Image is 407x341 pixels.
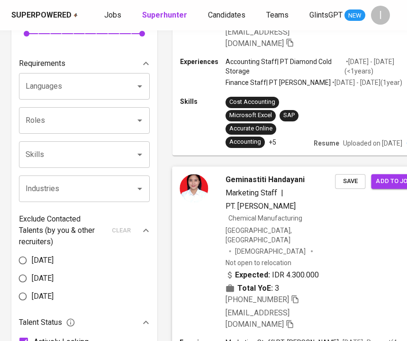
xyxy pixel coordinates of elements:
[208,9,247,21] a: Candidates
[208,10,245,19] span: Candidates
[104,10,121,19] span: Jobs
[226,174,305,185] span: Geminastiti Handayani
[228,214,302,221] span: Chemical Manufacturing
[133,114,146,127] button: Open
[229,111,272,120] div: Microsoft Excel
[32,291,54,302] span: [DATE]
[226,202,296,211] span: PT. [PERSON_NAME]
[19,213,150,248] div: Exclude Contacted Talents (by you & other recruiters)clear
[343,138,402,148] p: Uploaded on [DATE]
[235,246,307,256] span: [DEMOGRAPHIC_DATA]
[133,182,146,195] button: Open
[229,124,272,133] div: Accurate Online
[19,58,65,69] p: Requirements
[275,283,279,294] span: 3
[229,98,275,107] div: Cost Accounting
[19,317,75,328] span: Talent Status
[269,138,276,147] p: +5
[226,269,319,281] div: IDR 4.300.000
[226,258,291,267] p: Not open to relocation
[371,6,390,25] div: I
[309,10,343,19] span: GlintsGPT
[283,111,295,120] div: SAP
[344,11,365,20] span: NEW
[133,80,146,93] button: Open
[19,213,106,248] p: Exclude Contacted Talents (by you & other recruiters)
[281,187,283,199] span: |
[309,9,365,21] a: GlintsGPT NEW
[266,10,289,19] span: Teams
[340,176,361,187] span: Save
[314,138,339,148] p: Resume
[142,10,187,19] b: Superhunter
[331,78,402,87] p: • [DATE] - [DATE] ( 1 year )
[180,174,208,203] img: 731044b02c4c05ded5813cbe49e2e43e.jpeg
[73,13,78,18] img: app logo
[11,10,78,21] a: Superpoweredapp logo
[226,188,277,197] span: Marketing Staff
[142,9,189,21] a: Superhunter
[235,269,270,281] b: Expected:
[19,54,150,73] div: Requirements
[226,225,335,244] div: [GEOGRAPHIC_DATA], [GEOGRAPHIC_DATA]
[237,283,273,294] b: Total YoE:
[32,273,54,284] span: [DATE]
[226,78,331,87] p: Finance Staff | PT [PERSON_NAME]
[266,9,290,21] a: Teams
[229,138,261,147] div: Accounting
[11,10,72,21] div: Superpowered
[226,308,289,329] span: [EMAIL_ADDRESS][DOMAIN_NAME]
[335,174,365,189] button: Save
[226,16,289,48] span: [PERSON_NAME][EMAIL_ADDRESS][DOMAIN_NAME]
[19,313,150,332] div: Talent Status
[226,295,289,304] span: [PHONE_NUMBER]
[133,148,146,161] button: Open
[32,255,54,266] span: [DATE]
[104,9,123,21] a: Jobs
[226,57,344,76] p: Accounting Staff | PT Diamond Cold Storage
[180,57,226,66] p: Experiences
[180,97,226,106] p: Skills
